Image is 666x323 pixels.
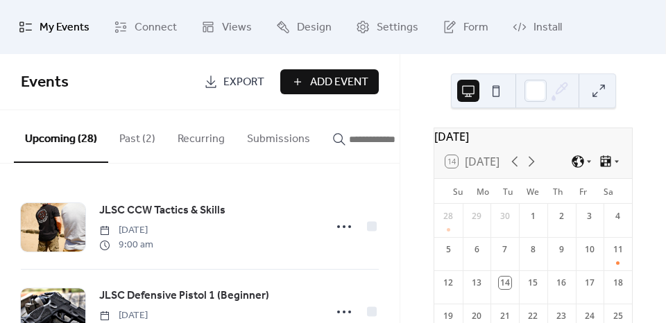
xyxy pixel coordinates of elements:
div: 14 [499,277,511,289]
div: Su [445,179,470,204]
a: Connect [103,6,187,49]
span: My Events [40,17,89,39]
div: 6 [470,243,483,256]
a: JLSC CCW Tactics & Skills [99,202,225,220]
span: Views [222,17,252,39]
div: 21 [499,310,511,322]
div: Sa [596,179,621,204]
div: 18 [612,277,624,289]
div: 24 [583,310,596,322]
a: My Events [8,6,100,49]
span: [DATE] [99,308,153,323]
a: JLSC Defensive Pistol 1 (Beginner) [99,287,269,305]
button: Recurring [166,110,236,161]
span: Install [533,17,562,39]
div: 8 [527,243,539,256]
span: Design [297,17,332,39]
div: 16 [555,277,567,289]
span: Connect [135,17,177,39]
div: 13 [470,277,483,289]
div: We [520,179,545,204]
div: 3 [583,210,596,222]
div: Mo [470,179,495,204]
div: 10 [583,243,596,256]
a: Form [432,6,499,49]
span: Events [21,67,69,98]
div: 9 [555,243,567,256]
div: 25 [612,310,624,322]
button: Upcoming (28) [14,110,108,163]
div: Tu [495,179,520,204]
span: JLSC CCW Tactics & Skills [99,202,225,219]
div: 29 [470,210,483,222]
div: 2 [555,210,567,222]
div: 1 [527,210,539,222]
div: Fr [571,179,596,204]
span: Add Event [310,74,368,91]
div: 23 [555,310,567,322]
span: Export [223,74,264,91]
div: 28 [442,210,454,222]
div: 5 [442,243,454,256]
div: 4 [612,210,624,222]
span: Settings [377,17,418,39]
div: [DATE] [434,128,632,145]
div: 12 [442,277,454,289]
a: Install [502,6,572,49]
div: 15 [527,277,539,289]
div: 20 [470,310,483,322]
div: Th [546,179,571,204]
div: 17 [583,277,596,289]
a: Settings [345,6,429,49]
a: Export [194,69,275,94]
div: 11 [612,243,624,256]
span: Form [463,17,488,39]
button: Submissions [236,110,321,161]
span: [DATE] [99,223,153,238]
div: 19 [442,310,454,322]
a: Design [266,6,342,49]
span: JLSC Defensive Pistol 1 (Beginner) [99,288,269,304]
div: 22 [527,310,539,322]
div: 30 [499,210,511,222]
button: Add Event [280,69,379,94]
span: 9:00 am [99,238,153,252]
a: Views [191,6,262,49]
button: Past (2) [108,110,166,161]
div: 7 [499,243,511,256]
